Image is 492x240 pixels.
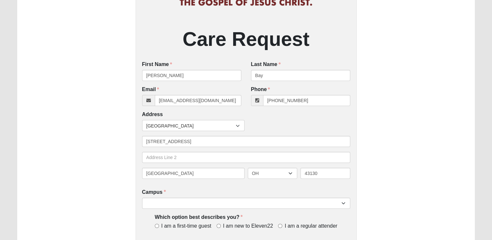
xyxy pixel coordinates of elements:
input: I am a regular attender [278,224,282,228]
input: Zip [300,168,350,179]
span: I am a regular attender [285,222,337,230]
label: Which option best describes you? [155,214,243,221]
span: I am new to Eleven22 [223,222,273,230]
label: Address [142,111,163,118]
input: City [142,168,245,179]
input: I am new to Eleven22 [217,224,221,228]
label: Campus [142,189,166,196]
label: Last Name [251,61,281,68]
input: I am a first-time guest [155,224,159,228]
h2: Care Request [142,27,350,51]
span: I am a first-time guest [161,222,211,230]
label: First Name [142,61,172,68]
input: Address Line 2 [142,152,350,163]
span: [GEOGRAPHIC_DATA] [146,120,236,131]
label: Email [142,86,159,93]
label: Phone [251,86,270,93]
input: Address Line 1 [142,136,350,147]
